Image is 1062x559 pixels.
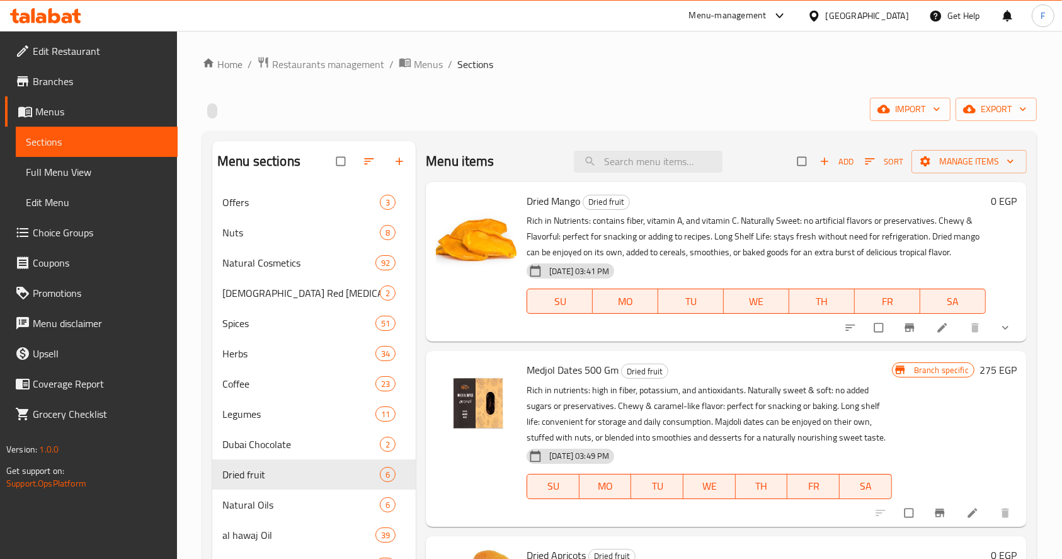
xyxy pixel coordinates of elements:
div: items [375,255,396,270]
span: MO [598,292,653,311]
div: items [375,406,396,422]
a: Grocery Checklist [5,399,178,429]
div: [GEOGRAPHIC_DATA] [826,9,909,23]
span: TU [663,292,719,311]
a: Choice Groups [5,217,178,248]
button: delete [991,499,1022,527]
a: Menu disclaimer [5,308,178,338]
div: items [375,346,396,361]
button: import [870,98,951,121]
div: Korean Red Ginseng [222,285,380,301]
span: [DATE] 03:49 PM [544,450,614,462]
li: / [248,57,252,72]
img: Medjol Dates 500 Gm [436,361,517,442]
span: WE [729,292,784,311]
span: Dried fruit [222,467,380,482]
span: Dried Mango [527,192,580,210]
div: items [380,437,396,452]
span: Medjol Dates 500 Gm [527,360,619,379]
span: Spices [222,316,375,331]
a: Upsell [5,338,178,369]
span: Dubai Chocolate [222,437,380,452]
div: items [375,316,396,331]
button: WE [724,289,789,314]
a: Menus [5,96,178,127]
div: Natural Cosmetics [222,255,375,270]
h6: 0 EGP [991,192,1017,210]
span: MO [585,477,627,495]
span: SA [845,477,887,495]
div: items [380,285,396,301]
button: Branch-specific-item [926,499,956,527]
span: 3 [380,197,395,209]
span: 23 [376,378,395,390]
h2: Menu items [426,152,494,171]
button: SA [840,474,892,499]
span: TH [794,292,850,311]
div: Nuts [222,225,380,240]
span: F [1041,9,1045,23]
button: show more [991,314,1022,342]
span: al hawaj Oil [222,527,375,543]
span: Coverage Report [33,376,168,391]
a: Edit menu item [966,507,981,519]
span: Legumes [222,406,375,422]
span: Edit Restaurant [33,43,168,59]
span: import [880,101,940,117]
div: items [375,376,396,391]
button: TH [789,289,855,314]
a: Sections [16,127,178,157]
span: Sort sections [355,147,385,175]
span: SU [532,292,588,311]
span: Manage items [922,154,1017,170]
span: Select section [790,149,816,173]
span: Select to update [867,316,893,340]
span: Coffee [222,376,375,391]
span: FR [792,477,835,495]
button: FR [855,289,920,314]
span: Natural Oils [222,497,380,512]
div: items [380,225,396,240]
h2: Menu sections [217,152,300,171]
span: Select all sections [329,149,355,173]
div: items [380,195,396,210]
button: SU [527,474,580,499]
span: 39 [376,529,395,541]
span: 92 [376,257,395,269]
span: SA [925,292,981,311]
div: items [380,497,396,512]
span: Coupons [33,255,168,270]
span: Select to update [897,501,923,525]
span: Grocery Checklist [33,406,168,422]
div: Dried fruit [621,364,668,379]
div: Dubai Chocolate2 [212,429,416,459]
a: Coupons [5,248,178,278]
a: Support.OpsPlatform [6,475,86,492]
button: Add section [385,147,416,175]
a: Restaurants management [257,56,384,72]
span: [DATE] 03:41 PM [544,265,614,277]
span: Menu disclaimer [33,316,168,331]
input: search [574,151,722,173]
span: FR [860,292,915,311]
div: Nuts8 [212,217,416,248]
a: Promotions [5,278,178,308]
div: Dried fruit [583,195,630,210]
div: Offers3 [212,187,416,217]
span: 6 [380,499,395,511]
span: Branch specific [909,364,974,376]
button: SA [920,289,986,314]
div: Coffee23 [212,369,416,399]
span: Full Menu View [26,164,168,180]
button: sort-choices [836,314,867,342]
button: SU [527,289,593,314]
div: Herbs34 [212,338,416,369]
div: Legumes11 [212,399,416,429]
div: items [380,467,396,482]
h6: 275 EGP [979,361,1017,379]
span: Offers [222,195,380,210]
div: items [375,527,396,543]
button: Branch-specific-item [896,314,926,342]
